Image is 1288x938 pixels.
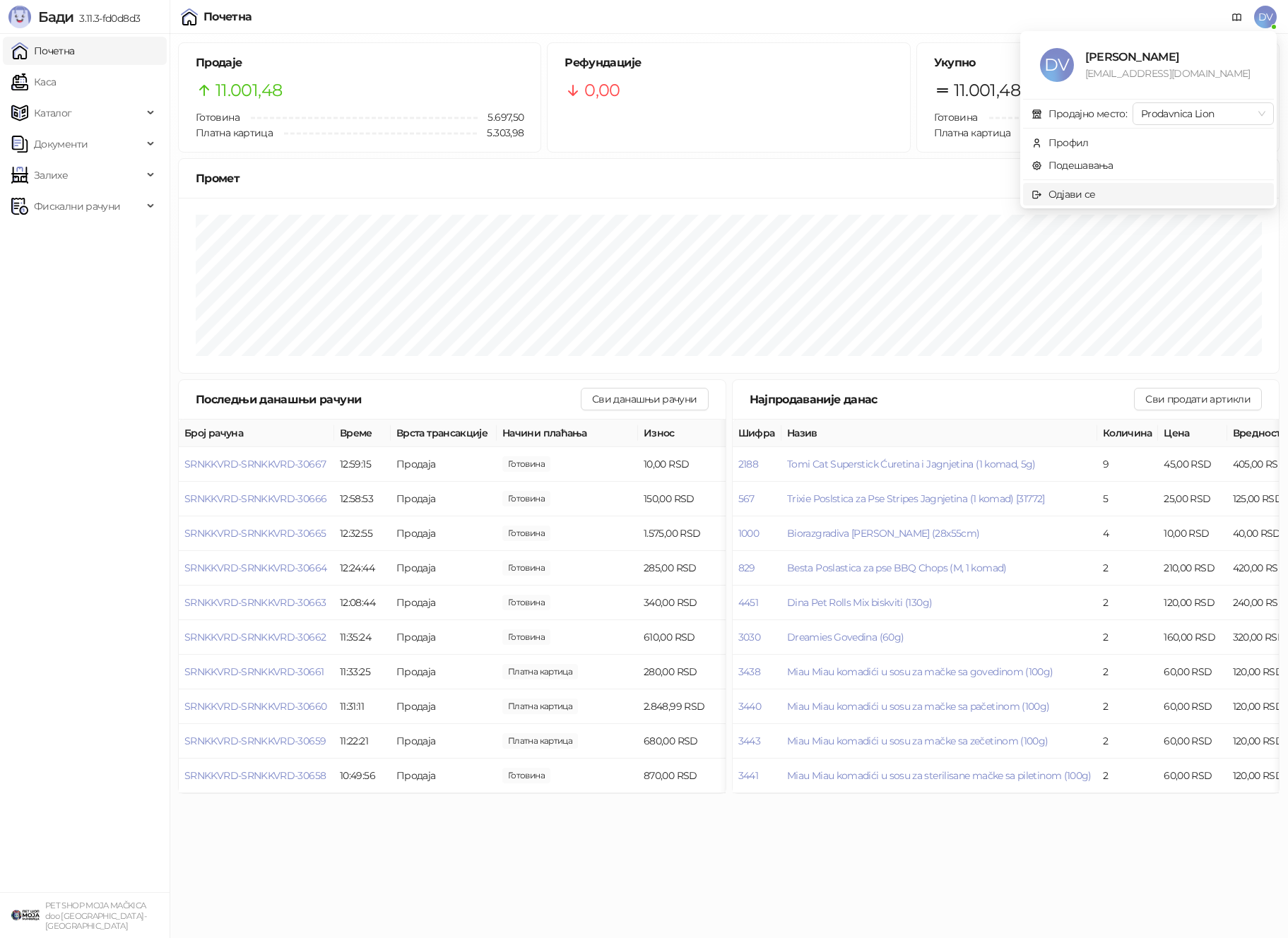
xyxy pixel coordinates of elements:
div: [PERSON_NAME] [1085,48,1257,66]
button: 3440 [738,700,761,713]
th: Цена [1158,420,1227,447]
td: 60,00 RSD [1158,759,1227,793]
span: 400,00 [502,595,550,610]
button: 3443 [738,735,760,747]
td: 680,00 RSD [638,724,744,759]
td: 280,00 RSD [638,655,744,689]
button: SRNKKVRD-SRNKKVRD-30661 [184,665,324,678]
td: 2 [1097,655,1158,689]
td: 340,00 RSD [638,586,744,620]
span: Dreamies Govedina (60g) [787,631,904,643]
button: SRNKKVRD-SRNKKVRD-30660 [184,700,326,713]
span: 5.303,98 [477,125,524,141]
span: Готовина [196,111,240,124]
td: 150,00 RSD [638,482,744,516]
span: Miau Miau komadići u sosu za mačke sa govedinom (100g) [787,665,1053,678]
img: 64x64-companyLogo-9f44b8df-f022-41eb-b7d6-300ad218de09.png [11,901,40,930]
td: 60,00 RSD [1158,655,1227,689]
div: Најпродаваније данас [750,391,1135,408]
div: Продајно место: [1048,106,1127,121]
td: 11:22:21 [334,724,391,759]
button: Trixie Poslstica za Pse Stripes Jagnjetina (1 komad) [31772] [787,492,1045,505]
td: Продаја [391,586,497,620]
td: 11:35:24 [334,620,391,655]
button: Dina Pet Rolls Mix biskviti (130g) [787,596,932,609]
a: Почетна [11,37,75,65]
td: 1.575,00 RSD [638,516,744,551]
td: Продаја [391,655,497,689]
td: 12:08:44 [334,586,391,620]
div: Промет [196,170,1262,187]
button: 4451 [738,596,758,609]
td: 25,00 RSD [1158,482,1227,516]
span: Залихе [34,161,68,189]
span: Готовина [934,111,978,124]
td: Продаја [391,689,497,724]
span: 10,00 [502,456,550,472]
span: SRNKKVRD-SRNKKVRD-30659 [184,735,326,747]
span: 680,00 [502,733,578,749]
td: 60,00 RSD [1158,724,1227,759]
span: Фискални рачуни [34,192,120,220]
td: Продаја [391,620,497,655]
th: Износ [638,420,744,447]
button: 829 [738,562,755,574]
button: 2188 [738,458,758,470]
th: Број рачуна [179,420,334,447]
span: 280,00 [502,664,578,679]
td: 285,00 RSD [638,551,744,586]
a: Документација [1226,6,1248,28]
td: 610,00 RSD [638,620,744,655]
span: Платна картица [934,126,1011,139]
button: Miau Miau komadići u sosu za sterilisane mačke sa piletinom (100g) [787,769,1092,782]
td: 2 [1097,724,1158,759]
td: Продаја [391,482,497,516]
th: Шифра [733,420,782,447]
button: SRNKKVRD-SRNKKVRD-30663 [184,596,326,609]
th: Врста трансакције [391,420,497,447]
span: 150,00 [502,491,550,506]
td: 12:59:15 [334,447,391,482]
span: 11.001,48 [215,77,282,104]
span: SRNKKVRD-SRNKKVRD-30667 [184,458,326,470]
td: Продаја [391,551,497,586]
td: 120,00 RSD [1158,586,1227,620]
span: SRNKKVRD-SRNKKVRD-30664 [184,562,326,574]
td: 160,00 RSD [1158,620,1227,655]
span: Документи [34,130,88,158]
button: SRNKKVRD-SRNKKVRD-30666 [184,492,326,505]
td: 2 [1097,551,1158,586]
span: Biorazgradiva [PERSON_NAME] (28x55cm) [787,527,979,540]
span: Miau Miau komadići u sosu za mačke sa zečetinom (100g) [787,735,1048,747]
h5: Рефундације [565,54,892,71]
td: 2.848,99 RSD [638,689,744,724]
td: 11:31:11 [334,689,391,724]
button: 3441 [738,769,758,782]
span: Бади [38,8,73,25]
td: 12:58:53 [334,482,391,516]
button: Miau Miau komadići u sosu za mačke sa pačetinom (100g) [787,700,1049,713]
td: 60,00 RSD [1158,689,1227,724]
td: Продаја [391,516,497,551]
div: [EMAIL_ADDRESS][DOMAIN_NAME] [1085,66,1257,81]
span: 870,00 [502,768,550,783]
div: Одјави се [1048,186,1096,202]
span: DV [1040,48,1074,82]
td: 11:33:25 [334,655,391,689]
button: 3030 [738,631,760,643]
th: Време [334,420,391,447]
td: 45,00 RSD [1158,447,1227,482]
span: SRNKKVRD-SRNKKVRD-30665 [184,527,326,540]
span: Каталог [34,99,72,127]
td: 5 [1097,482,1158,516]
button: Tomi Cat Superstick Ćuretina i Jagnjetina (1 komad, 5g) [787,458,1036,470]
button: SRNKKVRD-SRNKKVRD-30662 [184,631,326,643]
span: 1.000,00 [502,629,550,645]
